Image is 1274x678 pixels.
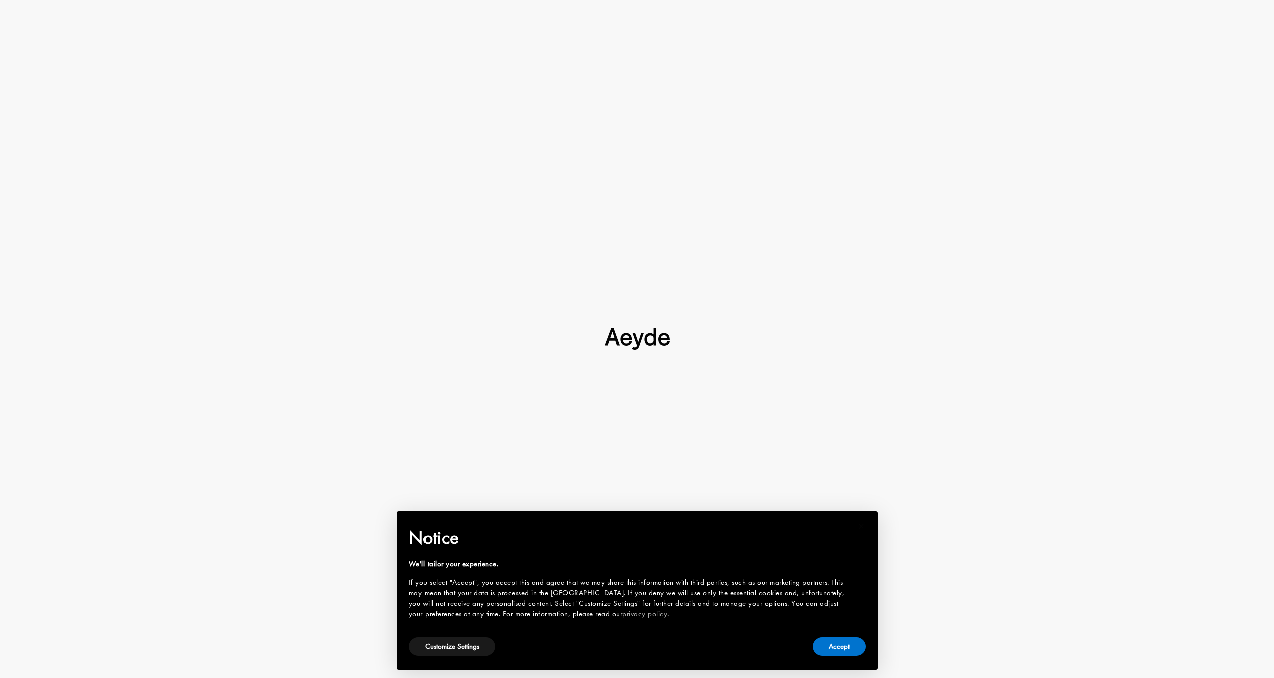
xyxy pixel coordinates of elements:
[622,609,667,619] a: privacy policy
[813,637,866,656] button: Accept
[409,525,850,551] h2: Notice
[409,637,495,656] button: Customize Settings
[409,559,850,569] div: We'll tailor your experience.
[858,518,865,534] span: ×
[850,514,874,538] button: Close this notice
[605,328,670,350] img: footer-logo.svg
[409,577,850,619] div: If you select "Accept", you accept this and agree that we may share this information with third p...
